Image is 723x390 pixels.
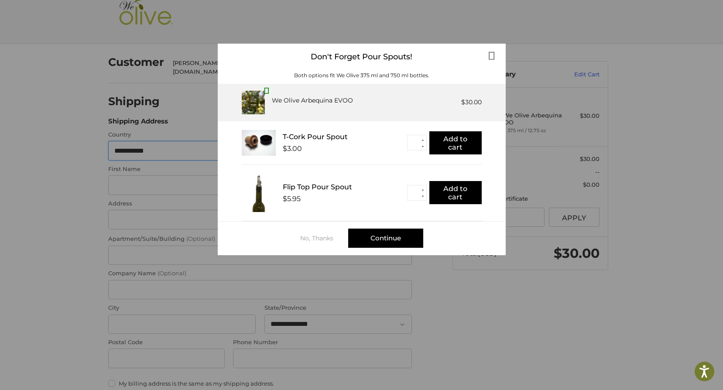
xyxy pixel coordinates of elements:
div: $30.00 [461,98,482,107]
button: ▲ [420,187,426,193]
div: Both options fit We Olive 375 ml and 750 ml bottles. [218,72,506,79]
img: FTPS_bottle__43406.1705089544.233.225.jpg [242,174,276,212]
p: We're away right now. Please check back later! [12,13,99,20]
div: Don't Forget Pour Spouts! [218,44,506,70]
div: $5.95 [283,195,301,203]
div: $3.00 [283,144,302,153]
button: ▼ [420,193,426,200]
div: We Olive Arbequina EVOO [272,96,353,105]
div: Flip Top Pour Spout [283,183,407,191]
div: T-Cork Pour Spout [283,133,407,141]
button: ▼ [420,143,426,150]
button: Add to cart [429,131,482,154]
div: No, Thanks [300,235,348,242]
img: T_Cork__22625.1711686153.233.225.jpg [242,130,276,156]
button: ▲ [420,137,426,143]
button: Open LiveChat chat widget [100,11,111,22]
button: Add to cart [429,181,482,204]
div: Continue [348,229,423,248]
